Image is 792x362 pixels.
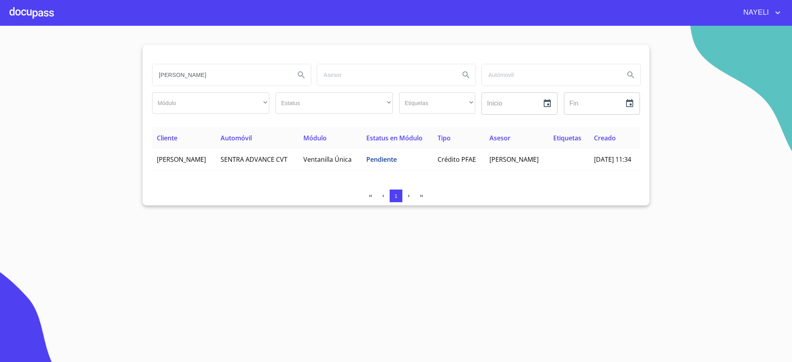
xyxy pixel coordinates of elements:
span: Automóvil [221,134,252,142]
span: Crédito PFAE [438,155,476,164]
input: search [482,64,618,86]
button: Search [292,65,311,84]
span: [DATE] 11:34 [594,155,631,164]
span: 1 [394,193,397,199]
span: Pendiente [366,155,397,164]
input: search [152,64,289,86]
span: Asesor [489,134,510,142]
span: Creado [594,134,616,142]
span: Tipo [438,134,451,142]
span: [PERSON_NAME] [489,155,539,164]
span: Cliente [157,134,177,142]
span: Ventanilla Única [303,155,352,164]
div: ​ [399,92,475,114]
div: ​ [276,92,393,114]
button: 1 [390,190,402,202]
div: ​ [152,92,269,114]
button: Search [621,65,640,84]
span: NAYELI [737,6,773,19]
input: search [317,64,453,86]
button: account of current user [737,6,782,19]
span: Módulo [303,134,327,142]
span: Estatus en Módulo [366,134,423,142]
span: SENTRA ADVANCE CVT [221,155,287,164]
span: Etiquetas [553,134,581,142]
span: [PERSON_NAME] [157,155,206,164]
button: Search [457,65,476,84]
